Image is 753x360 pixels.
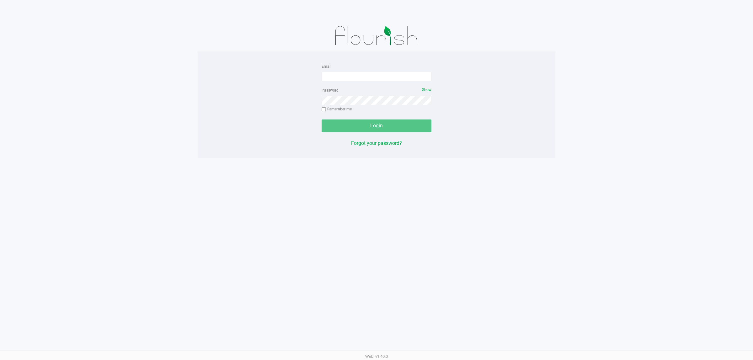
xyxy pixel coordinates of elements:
[322,87,339,93] label: Password
[422,87,431,92] span: Show
[351,140,402,147] button: Forgot your password?
[365,354,388,359] span: Web: v1.40.0
[322,107,326,112] input: Remember me
[322,64,331,69] label: Email
[322,106,352,112] label: Remember me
